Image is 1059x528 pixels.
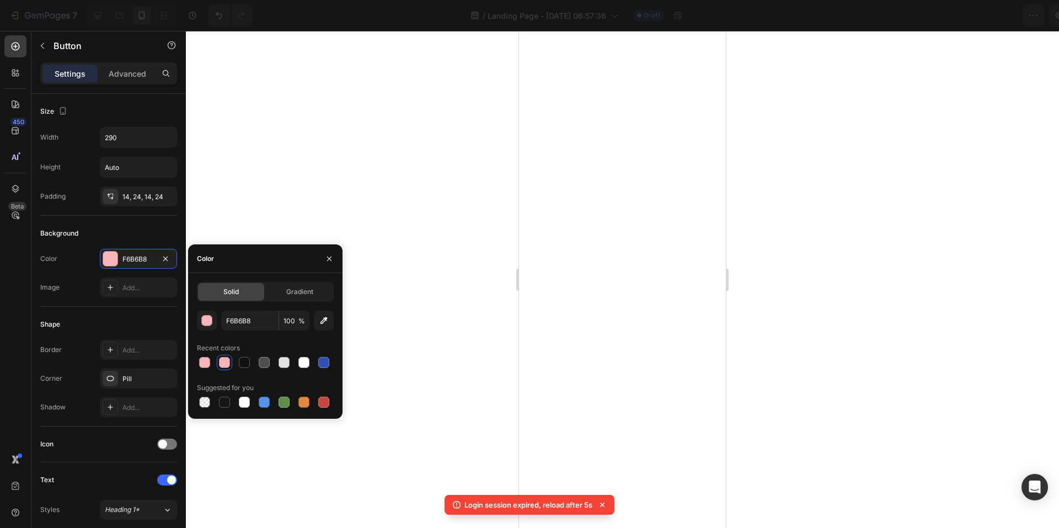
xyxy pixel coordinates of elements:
[55,68,85,79] p: Settings
[483,10,485,22] span: /
[208,4,253,26] div: Undo/Redo
[40,282,60,292] div: Image
[122,374,174,384] div: Pill
[40,402,66,412] div: Shadow
[286,287,313,297] span: Gradient
[100,157,176,177] input: Auto
[122,345,174,355] div: Add...
[197,383,254,393] div: Suggested for you
[122,403,174,413] div: Add...
[298,316,305,326] span: %
[644,10,660,20] span: Draft
[105,505,140,515] span: Heading 1*
[40,104,69,119] div: Size
[40,475,54,485] div: Text
[122,192,174,202] div: 14, 24, 14, 24
[4,4,82,26] button: 7
[197,254,214,264] div: Color
[100,500,177,520] button: Heading 1*
[40,132,58,142] div: Width
[197,343,240,353] div: Recent colors
[954,11,972,20] span: Save
[223,287,239,297] span: Solid
[986,4,1032,26] button: Publish
[945,4,981,26] button: Save
[122,254,154,264] div: F6B6B8
[40,254,57,264] div: Color
[40,345,62,355] div: Border
[40,162,61,172] div: Height
[8,202,26,211] div: Beta
[10,118,26,126] div: 450
[1021,474,1048,500] div: Open Intercom Messenger
[40,319,60,329] div: Shape
[72,9,77,22] p: 7
[109,68,146,79] p: Advanced
[100,127,176,147] input: Auto
[40,191,66,201] div: Padding
[995,10,1023,22] div: Publish
[122,283,174,293] div: Add...
[488,10,606,22] span: Landing Page - [DATE] 06:57:36
[221,311,279,330] input: Eg: FFFFFF
[40,505,60,515] div: Styles
[519,31,726,528] iframe: Design area
[464,499,592,510] p: Login session expired, reload after 5s
[40,228,78,238] div: Background
[40,374,62,383] div: Corner
[40,439,54,449] div: Icon
[54,39,147,52] p: Button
